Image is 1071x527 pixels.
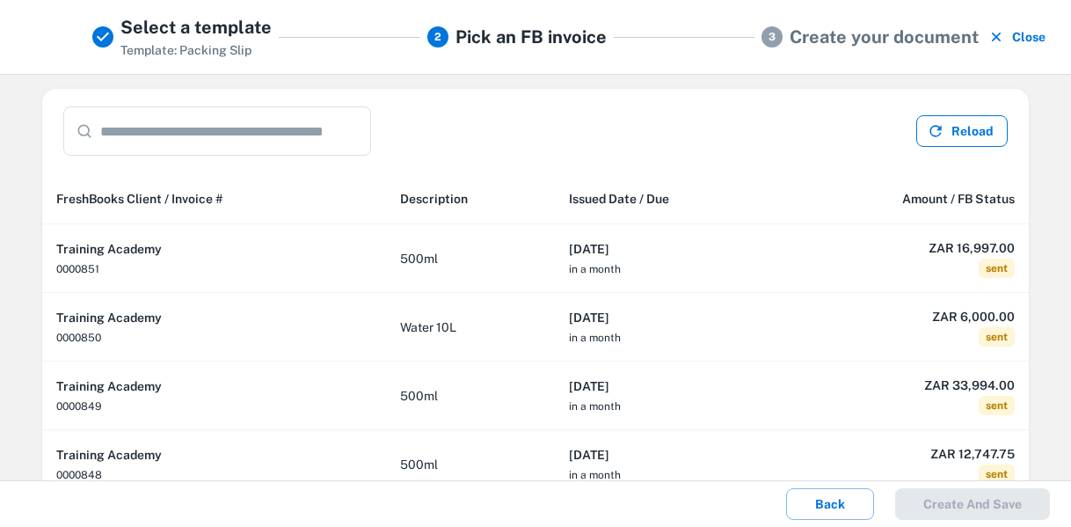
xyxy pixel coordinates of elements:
[986,14,1050,60] button: Close
[120,14,272,40] h5: Select a template
[916,115,1008,147] button: Reload
[569,469,621,481] span: in a month
[56,263,99,275] span: 0000851
[56,188,223,209] span: FreshBooks Client / Invoice #
[979,465,1015,484] span: sent
[120,43,251,57] span: Template: Packing Slip
[386,362,555,430] td: 500ml
[386,430,555,499] td: 500ml
[786,488,874,520] button: Back
[979,259,1015,278] span: sent
[979,327,1015,347] span: sent
[569,445,767,465] h6: [DATE]
[569,308,767,327] h6: [DATE]
[790,24,979,50] h5: Create your document
[795,376,1015,395] h6: ZAR 33,994.00
[56,400,102,413] span: 0000849
[769,31,776,43] text: 3
[386,293,555,362] td: Water 10L
[56,332,101,344] span: 0000850
[795,238,1015,258] h6: ZAR 16,997.00
[386,224,555,293] td: 500ml
[56,239,372,259] h6: Training Academy
[569,400,621,413] span: in a month
[455,24,607,50] h5: Pick an FB invoice
[569,332,621,344] span: in a month
[56,308,372,327] h6: Training Academy
[795,307,1015,326] h6: ZAR 6,000.00
[56,445,372,465] h6: Training Academy
[569,188,669,209] span: Issued Date / Due
[400,188,468,209] span: Description
[902,188,1015,209] span: Amount / FB Status
[569,263,621,275] span: in a month
[569,377,767,396] h6: [DATE]
[795,444,1015,464] h6: ZAR 12,747.75
[56,377,372,396] h6: Training Academy
[434,31,441,43] text: 2
[56,469,102,481] span: 0000848
[979,396,1015,415] span: sent
[569,239,767,259] h6: [DATE]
